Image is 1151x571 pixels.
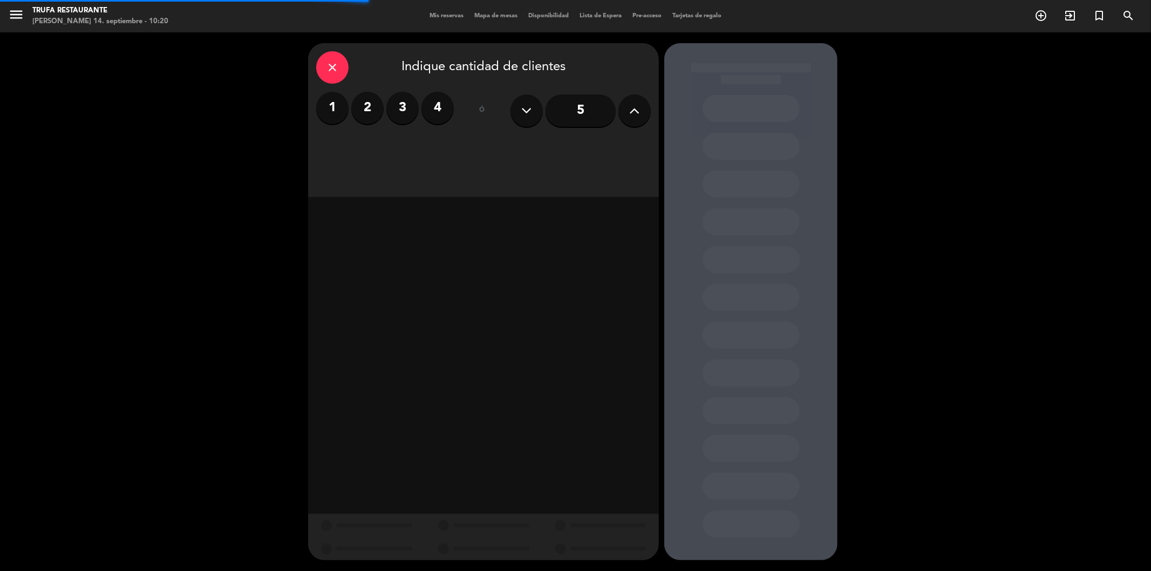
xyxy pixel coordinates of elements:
span: Mis reservas [424,13,469,19]
label: 2 [351,92,384,124]
div: [PERSON_NAME] 14. septiembre - 10:20 [32,16,168,27]
div: Trufa Restaurante [32,5,168,16]
span: Tarjetas de regalo [667,13,727,19]
i: close [326,61,339,74]
i: search [1122,9,1135,22]
span: Disponibilidad [523,13,574,19]
i: menu [8,6,24,23]
label: 4 [421,92,454,124]
label: 1 [316,92,349,124]
i: exit_to_app [1064,9,1077,22]
i: add_circle_outline [1034,9,1047,22]
div: ó [465,92,500,130]
button: menu [8,6,24,26]
span: Pre-acceso [627,13,667,19]
label: 3 [386,92,419,124]
div: Indique cantidad de clientes [316,51,651,84]
span: Lista de Espera [574,13,627,19]
i: turned_in_not [1093,9,1106,22]
span: Mapa de mesas [469,13,523,19]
